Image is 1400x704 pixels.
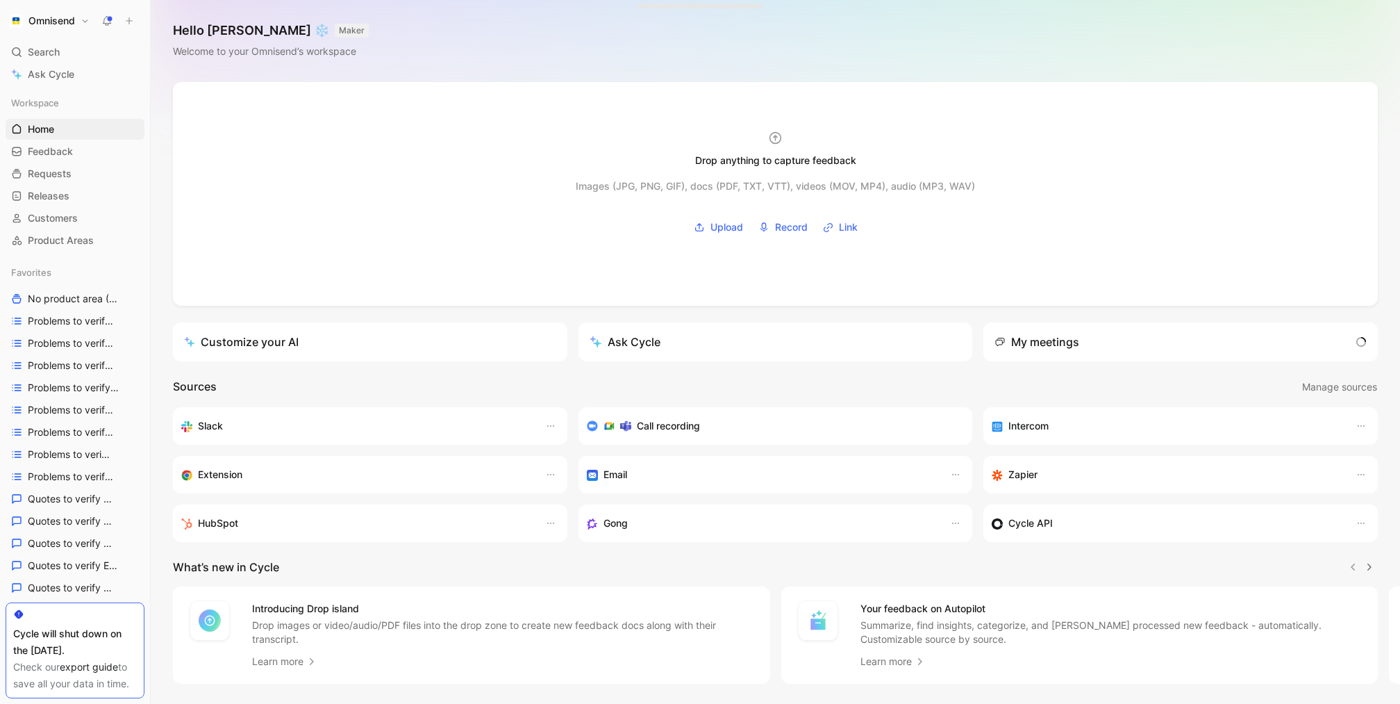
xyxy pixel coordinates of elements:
span: Problems to verify Forms [28,425,115,439]
div: Ask Cycle [590,334,660,350]
a: Problems to verify Activation [6,311,144,331]
span: Quotes to verify Audience [28,514,116,528]
div: Capture feedback from thousands of sources with Zapier (survey results, recordings, sheets, etc). [992,466,1342,483]
a: Quotes to verify Email builder [6,555,144,576]
a: Problems to verify Email Builder [6,377,144,398]
h1: Omnisend [28,15,75,27]
span: Favorites [11,265,51,279]
a: Quotes to verify Audience [6,511,144,532]
img: Omnisend [9,14,23,28]
h3: Cycle API [1008,515,1053,532]
button: MAKER [335,24,369,38]
a: Product Areas [6,230,144,251]
a: Learn more [860,653,926,670]
a: Home [6,119,144,140]
div: Capture feedback from your incoming calls [587,515,937,532]
button: Link [818,217,862,238]
h4: Your feedback on Autopilot [860,600,1362,617]
div: Welcome to your Omnisend’s workspace [173,43,369,60]
a: Customize your AI [173,322,567,361]
span: No product area (Unknowns) [28,292,121,306]
span: Releases [28,189,69,203]
h3: Slack [198,418,223,434]
span: Quotes to verify Email builder [28,559,118,573]
a: Feedback [6,141,144,162]
h2: What’s new in Cycle [173,559,279,575]
span: Problems to verify Email Builder [28,381,119,395]
a: Learn more [252,653,317,670]
h1: Hello [PERSON_NAME] ❄️ [173,22,369,39]
span: Search [28,44,60,60]
button: Manage sources [1301,378,1378,396]
a: Problems to verify Audience [6,333,144,354]
span: Manage sources [1302,379,1377,395]
span: Problems to verify Reporting [28,470,118,484]
span: Problems to verify Activation [28,314,118,328]
a: export guide [60,661,118,673]
a: Problems to verify Forms [6,422,144,443]
a: Problems to verify DeCo [6,355,144,376]
a: Releases [6,186,144,206]
span: Home [28,122,54,136]
div: Sync your customers, send feedback and get updates in Intercom [992,418,1342,434]
a: Quotes to verify DeCo [6,533,144,554]
a: Quotes to verify Forms [6,600,144,621]
span: Ask Cycle [28,66,74,83]
a: Problems to verify MO [6,444,144,465]
h2: Sources [173,378,217,396]
div: Capture feedback from anywhere on the web [181,466,531,483]
h4: Introducing Drop island [252,600,753,617]
a: Quotes to verify Expansion [6,578,144,598]
p: Summarize, find insights, categorize, and [PERSON_NAME] processed new feedback - automatically. C... [860,619,1362,646]
div: Workspace [6,92,144,113]
div: Favorites [6,262,144,283]
button: Record [753,217,812,238]
div: Forward emails to your feedback inbox [587,466,937,483]
div: Cycle will shut down on the [DATE]. [13,625,137,659]
div: Drop anything to capture feedback [695,152,856,169]
span: Workspace [11,96,59,110]
a: Problems to verify Reporting [6,466,144,487]
a: Customers [6,208,144,229]
span: Quotes to verify Expansion [28,581,117,595]
span: Problems to verify MO [28,448,113,461]
h3: Extension [198,466,242,483]
span: Problems to verify DeCo [28,359,115,373]
span: Link [839,219,858,236]
h3: HubSpot [198,515,238,532]
a: Requests [6,163,144,184]
a: Problems to verify Expansion [6,400,144,420]
div: My meetings [994,334,1079,350]
h3: Gong [603,515,628,532]
div: Sync customers & send feedback from custom sources. Get inspired by our favorite use case [992,515,1342,532]
button: OmnisendOmnisend [6,11,93,31]
div: Search [6,42,144,63]
span: Feedback [28,145,73,158]
a: Ask Cycle [6,64,144,85]
p: Drop images or video/audio/PDF files into the drop zone to create new feedback docs along with th... [252,619,753,646]
span: Product Areas [28,234,94,247]
h3: Intercom [1008,418,1049,434]
div: Record & transcribe meetings from Zoom, Meet & Teams. [587,418,953,434]
div: Customize your AI [184,334,299,350]
div: Images (JPG, PNG, GIF), docs (PDF, TXT, VTT), videos (MOV, MP4), audio (MP3, WAV) [576,178,975,195]
span: Upload [710,219,743,236]
a: Quotes to verify Activation [6,489,144,509]
span: Requests [28,167,72,181]
span: Problems to verify Expansion [28,403,118,417]
span: Problems to verify Audience [28,336,117,350]
div: Check our to save all your data in time. [13,659,137,692]
span: Customers [28,211,78,225]
a: No product area (Unknowns) [6,288,144,309]
button: Upload [689,217,748,238]
span: Record [775,219,808,236]
span: Quotes to verify Activation [28,492,117,506]
button: Ask Cycle [578,322,973,361]
h3: Call recording [637,418,700,434]
h3: Zapier [1008,466,1037,483]
span: Quotes to verify DeCo [28,537,113,550]
div: Sync your customers, send feedback and get updates in Slack [181,418,531,434]
h3: Email [603,466,627,483]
